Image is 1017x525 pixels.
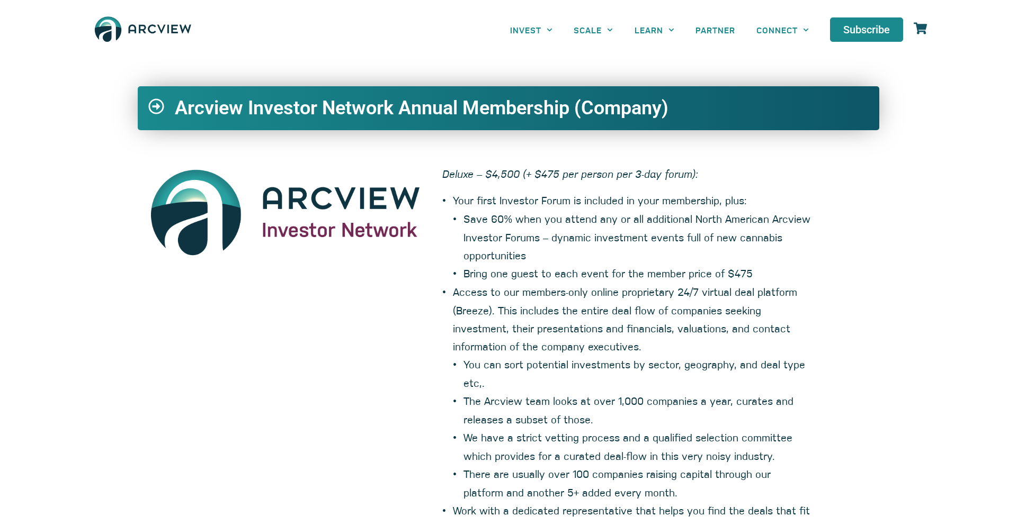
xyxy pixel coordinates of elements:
[90,11,196,49] img: The Arcview Group
[685,18,746,42] a: PARTNER
[463,264,813,283] li: Bring one guest to each event for the member price of $475
[830,17,903,42] a: Subscribe
[463,210,813,264] li: Save 60% when you attend any or all additional North American Arcview Investor Forums – dynamic i...
[463,355,813,392] li: You can sort potential investments by sector, geography, and deal type etc,.
[843,24,890,35] span: Subscribe
[175,97,823,120] h2: Arcview Investor Network Annual Membership (Company)
[499,18,819,42] nav: Menu
[499,18,563,42] a: INVEST
[624,18,685,42] a: LEARN
[463,392,813,428] li: The Arcview team looks at over 1,000 companies a year, curates and releases a subset of those.
[442,166,698,180] em: Deluxe – $4,500 (+ $475 per person per 3-day forum):
[463,428,813,465] li: We have a strict vetting process and a qualified selection committee which provides for a curated...
[453,283,813,501] li: Access to our members-only online proprietary 24/7 virtual deal platform (Breeze). This includes ...
[746,18,819,42] a: CONNECT
[463,465,813,501] li: There are usually over 100 companies raising capital through our platform and another 5+ added ev...
[146,165,426,265] img: Arc Investor Network
[453,191,813,283] li: Your first Investor Forum is included in your membership, plus:
[563,18,623,42] a: SCALE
